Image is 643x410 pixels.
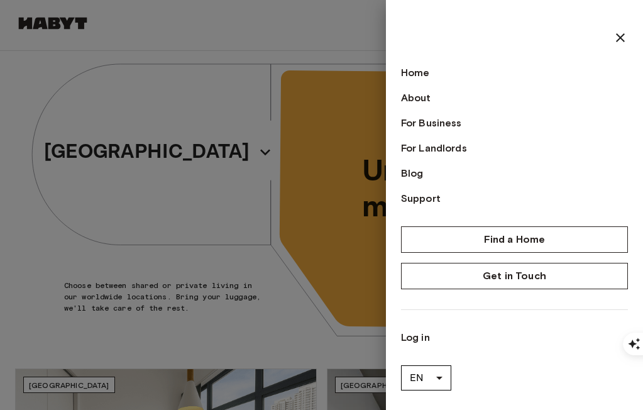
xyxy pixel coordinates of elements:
[401,191,628,206] a: Support
[401,116,628,131] a: For Business
[401,65,628,80] a: Home
[401,141,628,156] a: For Landlords
[401,166,628,181] a: Blog
[401,263,628,289] a: Get in Touch
[401,91,628,106] a: About
[401,360,451,396] div: EN
[401,330,628,345] a: Log in
[401,226,628,253] a: Find a Home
